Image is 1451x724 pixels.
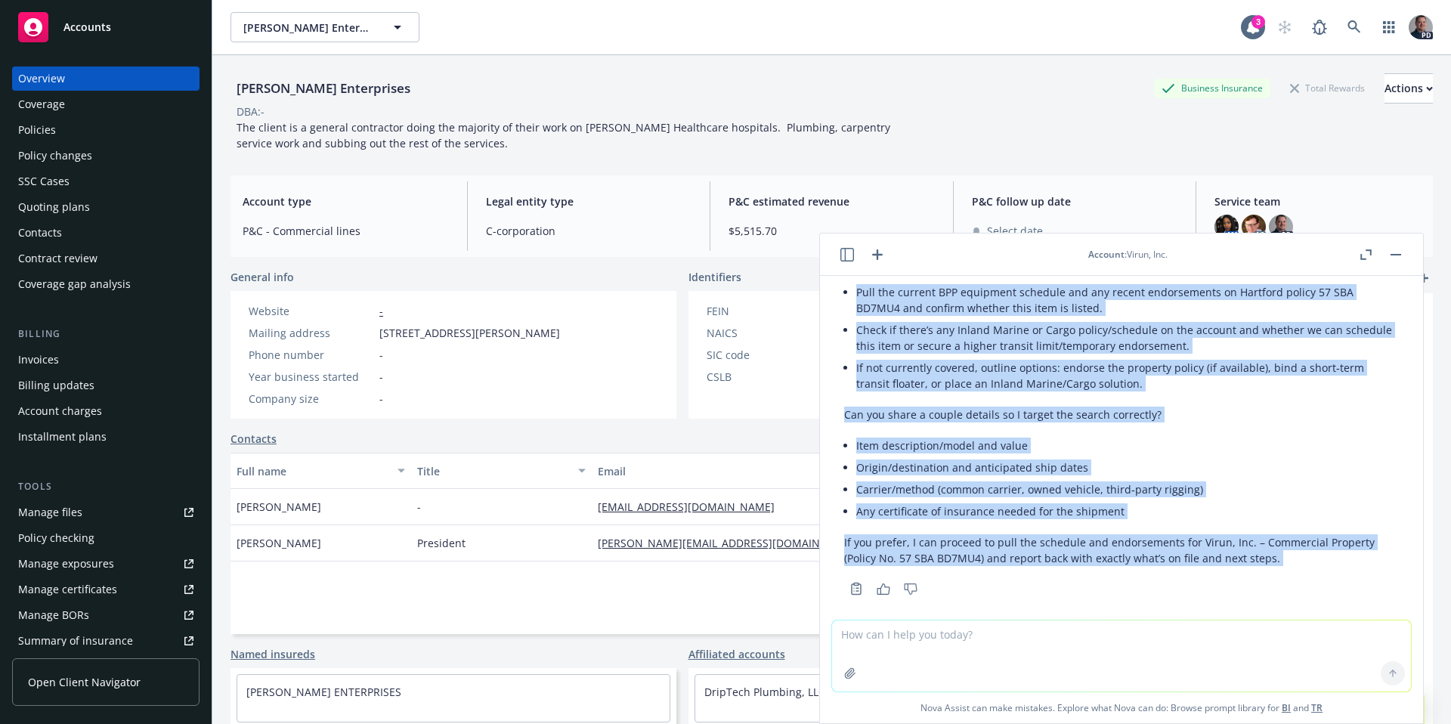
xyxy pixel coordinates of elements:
[12,246,200,271] a: Contract review
[707,325,831,341] div: NAICS
[1088,248,1168,261] div: : Virun, Inc.
[18,246,97,271] div: Contract review
[688,646,785,662] a: Affiliated accounts
[243,20,374,36] span: [PERSON_NAME] Enterprises
[18,92,65,116] div: Coverage
[12,67,200,91] a: Overview
[707,303,831,319] div: FEIN
[243,193,449,209] span: Account type
[18,348,59,372] div: Invoices
[12,629,200,653] a: Summary of insurance
[18,399,102,423] div: Account charges
[1415,269,1433,287] a: add
[12,92,200,116] a: Coverage
[18,577,117,602] div: Manage certificates
[856,500,1399,522] li: Any certificate of insurance needed for the shipment
[18,144,92,168] div: Policy changes
[486,223,692,239] span: C-corporation
[12,272,200,296] a: Coverage gap analysis
[598,500,787,514] a: [EMAIL_ADDRESS][DOMAIN_NAME]
[486,193,692,209] span: Legal entity type
[856,357,1399,394] li: If not currently covered, outline options: endorse the property policy (if available), bind a sho...
[12,603,200,627] a: Manage BORs
[12,144,200,168] a: Policy changes
[849,582,863,596] svg: Copy to clipboard
[12,169,200,193] a: SSC Cases
[417,499,421,515] span: -
[12,577,200,602] a: Manage certificates
[18,373,94,398] div: Billing updates
[230,646,315,662] a: Named insureds
[856,281,1399,319] li: Pull the current BPP equipment schedule and any recent endorsements on Hartford policy 57 SBA BD7...
[826,692,1417,723] span: Nova Assist can make mistakes. Explore what Nova can do: Browse prompt library for and
[1269,215,1293,239] img: photo
[249,347,373,363] div: Phone number
[18,169,70,193] div: SSC Cases
[28,674,141,690] span: Open Client Navigator
[230,453,411,489] button: Full name
[249,391,373,407] div: Company size
[12,500,200,524] a: Manage files
[688,269,741,285] span: Identifiers
[598,463,870,479] div: Email
[63,21,111,33] span: Accounts
[246,685,401,699] a: [PERSON_NAME] ENTERPRISES
[18,526,94,550] div: Policy checking
[1282,79,1372,97] div: Total Rewards
[707,347,831,363] div: SIC code
[12,479,200,494] div: Tools
[856,456,1399,478] li: Origin/destination and anticipated ship dates
[598,536,871,550] a: [PERSON_NAME][EMAIL_ADDRESS][DOMAIN_NAME]
[592,453,893,489] button: Email
[899,578,923,599] button: Thumbs down
[12,526,200,550] a: Policy checking
[12,221,200,245] a: Contacts
[379,347,383,363] span: -
[18,272,131,296] div: Coverage gap analysis
[1088,248,1125,261] span: Account
[12,552,200,576] span: Manage exposures
[237,463,388,479] div: Full name
[1214,215,1239,239] img: photo
[856,435,1399,456] li: Item description/model and value
[1154,79,1270,97] div: Business Insurance
[12,326,200,342] div: Billing
[18,425,107,449] div: Installment plans
[1270,12,1300,42] a: Start snowing
[18,629,133,653] div: Summary of insurance
[856,319,1399,357] li: Check if there’s any Inland Marine or Cargo policy/schedule on the account and whether we can sch...
[230,12,419,42] button: [PERSON_NAME] Enterprises
[1409,15,1433,39] img: photo
[249,369,373,385] div: Year business started
[379,304,383,318] a: -
[237,499,321,515] span: [PERSON_NAME]
[1384,74,1433,103] div: Actions
[18,195,90,219] div: Quoting plans
[230,431,277,447] a: Contacts
[237,104,265,119] div: DBA: -
[1242,215,1266,239] img: photo
[18,552,114,576] div: Manage exposures
[12,399,200,423] a: Account charges
[379,325,560,341] span: [STREET_ADDRESS][PERSON_NAME]
[18,603,89,627] div: Manage BORs
[972,193,1178,209] span: P&C follow up date
[243,223,449,239] span: P&C - Commercial lines
[230,269,294,285] span: General info
[1339,12,1369,42] a: Search
[12,6,200,48] a: Accounts
[237,120,893,150] span: The client is a general contractor doing the majority of their work on [PERSON_NAME] Healthcare h...
[856,478,1399,500] li: Carrier/method (common carrier, owned vehicle, third‑party rigging)
[1311,701,1323,714] a: TR
[12,425,200,449] a: Installment plans
[230,79,416,98] div: [PERSON_NAME] Enterprises
[844,534,1399,566] p: If you prefer, I can proceed to pull the schedule and endorsements for Virun, Inc. – Commercial P...
[12,373,200,398] a: Billing updates
[249,325,373,341] div: Mailing address
[417,463,569,479] div: Title
[1251,15,1265,29] div: 3
[379,369,383,385] span: -
[12,118,200,142] a: Policies
[417,535,466,551] span: President
[18,67,65,91] div: Overview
